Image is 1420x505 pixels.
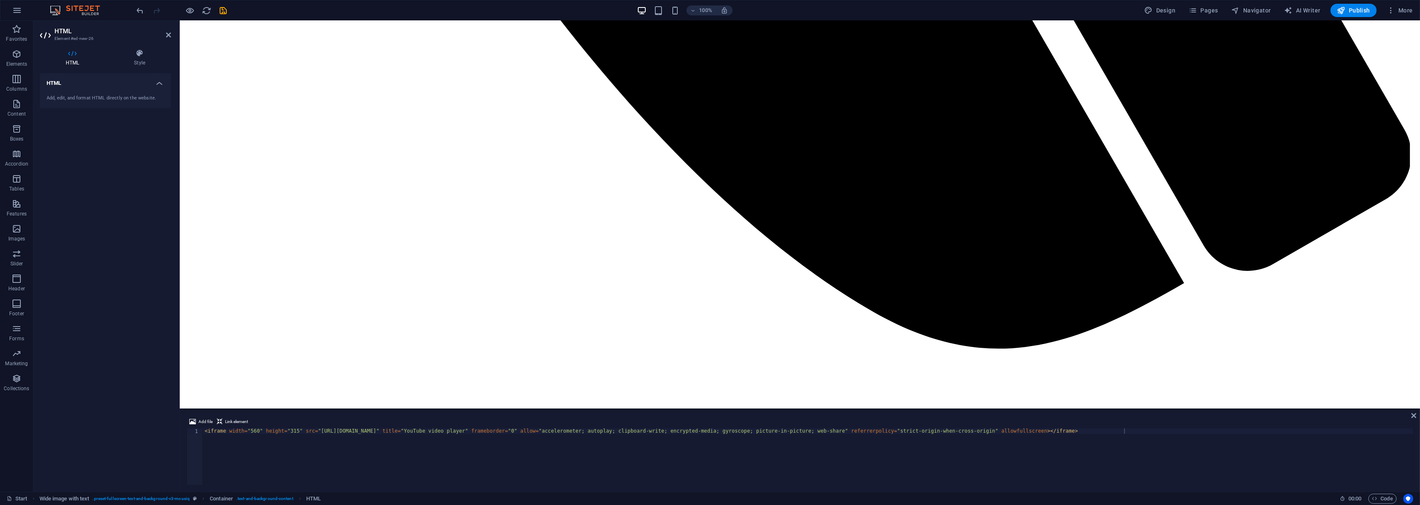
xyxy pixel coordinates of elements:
[187,428,203,434] div: 1
[9,186,24,192] p: Tables
[1372,494,1393,504] span: Code
[216,417,249,427] button: Link element
[202,5,212,15] button: reload
[1383,4,1416,17] button: More
[40,49,108,67] h4: HTML
[1348,494,1361,504] span: 00 00
[699,5,712,15] h6: 100%
[721,7,728,14] i: On resize automatically adjust zoom level to fit chosen device.
[8,285,25,292] p: Header
[1141,4,1179,17] div: Design (Ctrl+Alt+Y)
[1284,6,1321,15] span: AI Writer
[7,111,26,117] p: Content
[55,35,154,42] h3: Element #ed-new-26
[219,6,228,15] i: Save (Ctrl+S)
[193,496,197,501] i: This element is a customizable preset
[108,49,171,67] h4: Style
[1228,4,1274,17] button: Navigator
[48,5,110,15] img: Editor Logo
[5,360,28,367] p: Marketing
[1337,6,1370,15] span: Publish
[1354,495,1356,502] span: :
[6,86,27,92] p: Columns
[5,161,28,167] p: Accordion
[1145,6,1176,15] span: Design
[7,210,27,217] p: Features
[10,136,24,142] p: Boxes
[306,494,321,504] span: Click to select. Double-click to edit
[202,6,212,15] i: Reload page
[1189,6,1218,15] span: Pages
[8,235,25,242] p: Images
[1281,4,1324,17] button: AI Writer
[93,494,190,504] span: . preset-fullscreen-text-and-background-v3-mousiq
[1185,4,1221,17] button: Pages
[55,27,171,35] h2: HTML
[6,61,27,67] p: Elements
[1403,494,1413,504] button: Usercentrics
[236,494,293,504] span: . text-and-background-content
[1340,494,1362,504] h6: Session time
[40,494,321,504] nav: breadcrumb
[47,95,164,102] div: Add, edit, and format HTML directly on the website.
[135,5,145,15] button: undo
[1387,6,1413,15] span: More
[1331,4,1377,17] button: Publish
[1368,494,1397,504] button: Code
[9,310,24,317] p: Footer
[6,36,27,42] p: Favorites
[188,417,214,427] button: Add file
[218,5,228,15] button: save
[198,417,213,427] span: Add file
[10,260,23,267] p: Slider
[7,494,27,504] a: Click to cancel selection. Double-click to open Pages
[225,417,248,427] span: Link element
[1141,4,1179,17] button: Design
[1232,6,1271,15] span: Navigator
[185,5,195,15] button: Click here to leave preview mode and continue editing
[40,494,89,504] span: Click to select. Double-click to edit
[4,385,29,392] p: Collections
[40,73,171,88] h4: HTML
[136,6,145,15] i: Undo: Move elements (Ctrl+Z)
[9,335,24,342] p: Forms
[686,5,716,15] button: 100%
[210,494,233,504] span: Click to select. Double-click to edit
